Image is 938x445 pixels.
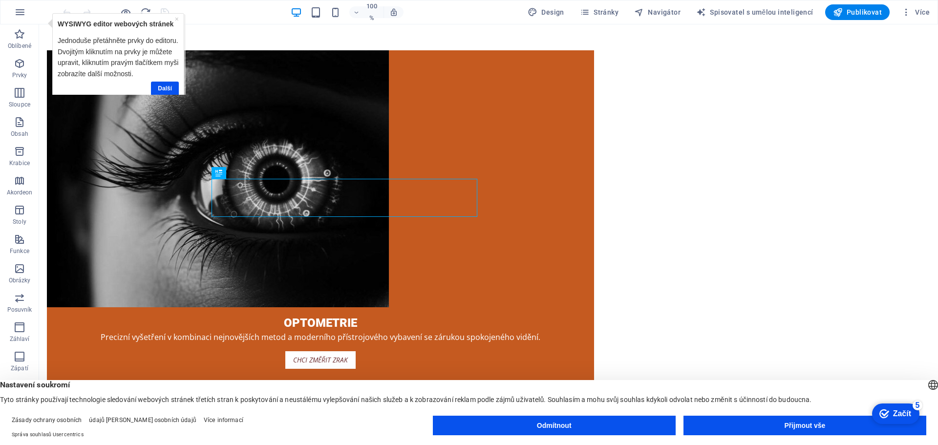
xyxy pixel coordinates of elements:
[915,8,930,16] font: Více
[113,72,127,79] font: Další
[825,4,890,20] button: Publikovat
[10,336,30,342] font: Záhlaví
[648,8,681,16] font: Navigátor
[139,6,151,18] button: znovu načíst
[13,218,26,225] font: Stoly
[692,4,817,20] button: Spisovatel s umělou inteligencí
[541,8,564,16] font: Design
[13,7,128,15] font: WYSIWYG editor webových stránek
[7,306,32,313] font: Posuvník
[594,8,618,16] font: Stránky
[130,0,134,11] div: Zavřít popisek
[106,68,134,83] a: Další
[389,8,398,17] i: Při změně velikosti se automaticky upraví úroveň přiblížení tak, aby odpovídala vybranému zařízení.
[9,101,30,108] font: Sloupce
[4,5,52,25] div: Začít Zbývá 5 položek, 0% hotovo
[130,2,134,10] font: ×
[847,8,882,16] font: Publikovat
[120,6,131,18] button: Kliknutím sem ukončíte režim náhledu a budete moci pokračovat v úpravách.
[524,4,568,20] button: Design
[10,248,29,254] font: Funkce
[25,11,43,19] font: Začít
[8,42,31,49] font: Oblíbené
[11,365,28,372] font: Zápatí
[710,8,813,16] font: Spisovatel s umělou inteligencí
[13,23,133,64] font: Jednoduše přetáhněte prvky do editoru. Dvojitým kliknutím na prvky je můžete upravit, kliknutím p...
[48,2,52,11] font: 5
[349,6,384,18] button: 100 %
[12,72,27,79] font: Prvky
[11,130,28,137] font: Obsah
[897,4,934,20] button: Více
[524,4,568,20] div: Návrh (Ctrl+Alt+Y)
[366,2,377,21] font: 100 %
[7,189,33,196] font: Akordeon
[9,160,30,167] font: Krabice
[140,7,151,18] i: Znovu načíst stránku
[9,277,31,284] font: Obrázky
[630,4,684,20] button: Navigátor
[576,4,622,20] button: Stránky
